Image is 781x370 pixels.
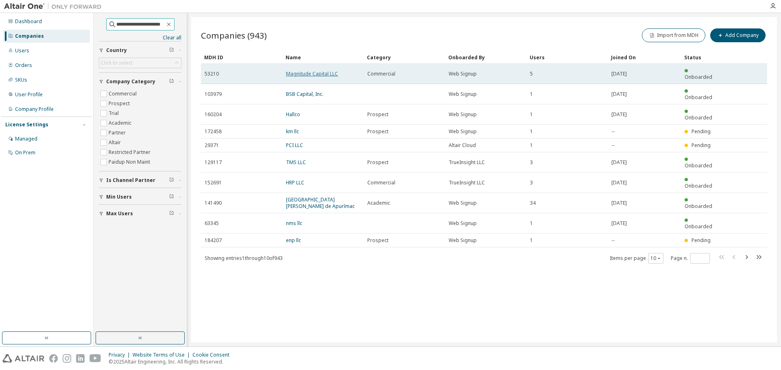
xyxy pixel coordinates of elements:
[109,128,127,138] label: Partner
[286,70,338,77] a: Magnitude Capital LLC
[15,106,54,113] div: Company Profile
[449,128,477,135] span: Web Signup
[449,220,477,227] span: Web Signup
[530,128,533,135] span: 1
[449,71,477,77] span: Web Signup
[286,237,301,244] a: enp llc
[286,142,303,149] a: PCI LLC
[530,159,533,166] span: 3
[109,108,120,118] label: Trial
[286,220,302,227] a: nms llc
[201,30,267,41] span: Companies (943)
[205,111,222,118] span: 160204
[449,180,485,186] span: TrueInsight LLC
[99,35,181,41] a: Clear all
[685,182,712,189] span: Onboarded
[99,73,181,91] button: Company Category
[106,194,132,200] span: Min Users
[530,220,533,227] span: 1
[611,91,627,97] span: [DATE]
[530,180,533,186] span: 3
[367,200,390,206] span: Academic
[448,51,523,64] div: Onboarded By
[611,237,615,244] span: --
[169,177,174,184] span: Clear filter
[133,352,192,358] div: Website Terms of Use
[367,71,395,77] span: Commercial
[205,255,283,262] span: Showing entries 1 through 10 of 943
[530,111,533,118] span: 1
[692,237,711,244] span: Pending
[109,157,152,167] label: Paidup Non Maint
[530,91,533,97] span: 1
[205,180,222,186] span: 152691
[367,128,388,135] span: Prospect
[205,91,222,97] span: 103979
[2,354,44,363] img: altair_logo.svg
[109,99,131,108] label: Prospect
[106,78,155,85] span: Company Category
[169,47,174,54] span: Clear filter
[530,142,533,149] span: 1
[367,237,388,244] span: Prospect
[530,200,536,206] span: 34
[204,51,279,64] div: MDH ID
[109,147,152,157] label: Restricted Partner
[106,177,155,184] span: Is Channel Partner
[99,41,181,59] button: Country
[205,200,222,206] span: 141490
[685,203,712,210] span: Onboarded
[650,255,661,262] button: 10
[286,179,304,186] a: HRP LLC
[89,354,101,363] img: youtube.svg
[611,159,627,166] span: [DATE]
[286,128,299,135] a: km llc
[99,58,181,68] div: Click to select
[367,180,395,186] span: Commercial
[367,159,388,166] span: Prospect
[15,91,43,98] div: User Profile
[611,128,615,135] span: --
[106,210,133,217] span: Max Users
[205,128,222,135] span: 172458
[4,2,106,11] img: Altair One
[205,237,222,244] span: 184207
[449,142,476,149] span: Altair Cloud
[367,111,388,118] span: Prospect
[611,51,678,64] div: Joined On
[101,60,133,66] div: Click to select
[169,210,174,217] span: Clear filter
[15,62,32,69] div: Orders
[109,352,133,358] div: Privacy
[15,77,27,83] div: SKUs
[106,47,127,54] span: Country
[15,18,42,25] div: Dashboard
[692,128,711,135] span: Pending
[685,223,712,230] span: Onboarded
[99,171,181,189] button: Is Channel Partner
[685,74,712,80] span: Onboarded
[5,121,48,128] div: License Settings
[685,94,712,101] span: Onboarded
[286,196,355,210] a: [GEOGRAPHIC_DATA][PERSON_NAME] de Apurímac
[109,89,138,99] label: Commercial
[611,111,627,118] span: [DATE]
[109,118,133,128] label: Academic
[610,253,663,264] span: Items per page
[449,111,477,118] span: Web Signup
[286,159,306,166] a: TMS LLC
[205,142,219,149] span: 29371
[642,28,705,42] button: Import from MDH
[205,71,219,77] span: 53210
[63,354,71,363] img: instagram.svg
[15,33,44,39] div: Companies
[205,220,219,227] span: 63345
[530,51,604,64] div: Users
[449,91,477,97] span: Web Signup
[530,71,533,77] span: 5
[611,180,627,186] span: [DATE]
[685,114,712,121] span: Onboarded
[109,358,234,365] p: © 2025 Altair Engineering, Inc. All Rights Reserved.
[286,111,300,118] a: Hallco
[685,162,712,169] span: Onboarded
